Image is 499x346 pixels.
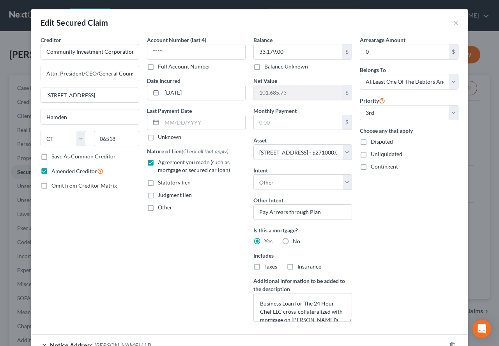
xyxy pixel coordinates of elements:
label: Net Value [253,77,277,85]
span: Amended Creditor [51,168,97,174]
span: Taxes [264,263,277,270]
label: Arrearage Amount [360,36,405,44]
span: Asset [253,137,267,144]
input: MM/DD/YYYY [162,115,245,130]
input: 0.00 [254,115,342,130]
label: Balance [253,36,273,44]
label: Monthly Payment [253,107,297,115]
label: Is this a mortgage? [253,226,352,234]
input: 0.00 [254,44,342,59]
input: MM/DD/YYYY [162,85,245,100]
span: Judgment lien [158,191,192,198]
span: Unliquidated [371,151,402,157]
span: Yes [264,238,273,244]
div: $ [342,115,352,130]
input: 0.00 [360,44,449,59]
input: Enter zip... [94,131,140,146]
div: Open Intercom Messenger [472,320,491,338]
span: Creditor [41,37,61,43]
input: Specify... [253,204,352,220]
label: Date Incurred [147,77,180,85]
input: Enter address... [41,66,139,81]
div: $ [342,44,352,59]
label: Save As Common Creditor [51,153,116,160]
label: Choose any that apply [360,126,458,135]
div: Edit Secured Claim [41,17,108,28]
div: $ [342,85,352,100]
span: Insurance [297,263,321,270]
label: Last Payment Date [147,107,192,115]
input: Search creditor by name... [41,44,139,60]
label: Account Number (last 4) [147,36,206,44]
span: Other [158,204,172,211]
span: (Check all that apply) [182,148,228,155]
span: Agreement you made (such as mortgage or secured car loan) [158,159,230,173]
label: Other Intent [253,196,283,204]
span: Disputed [371,138,393,145]
button: × [453,18,458,27]
label: Unknown [158,133,181,141]
label: Includes [253,251,352,260]
label: Priority [360,96,385,105]
span: No [293,238,300,244]
span: Belongs To [360,67,386,73]
label: Additional information to be added to the description [253,277,352,293]
input: Apt, Suite, etc... [41,88,139,103]
span: Statutory lien [158,179,191,186]
span: Contingent [371,163,398,170]
input: 0.00 [254,85,342,100]
span: Omit from Creditor Matrix [51,182,117,189]
div: $ [449,44,458,59]
label: Balance Unknown [264,63,308,70]
label: Nature of Lien [147,147,228,155]
input: Enter city... [41,109,139,124]
label: Intent [253,166,268,174]
label: Full Account Number [158,63,211,70]
input: XXXX [147,44,246,60]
